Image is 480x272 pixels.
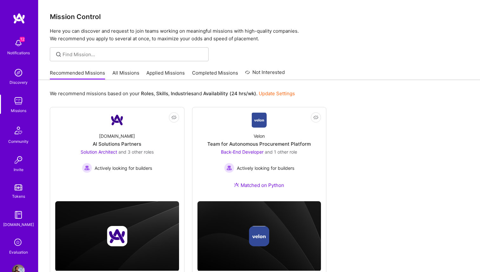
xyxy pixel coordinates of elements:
[197,112,321,196] a: Company LogoVelonTeam for Autonomous Procurement PlatformBack-End Developer and 1 other roleActiv...
[112,70,139,80] a: All Missions
[13,13,25,24] img: logo
[234,182,239,187] img: Ateam Purple Icon
[118,149,154,155] span: and 3 other roles
[50,13,469,21] h3: Mission Control
[237,165,294,171] span: Actively looking for builders
[11,123,26,138] img: Community
[12,193,25,200] div: Tokens
[55,51,62,58] i: icon SearchGrey
[95,165,152,171] span: Actively looking for builders
[50,90,295,97] p: We recommend missions based on your , , and .
[10,79,28,86] div: Discovery
[259,90,295,96] a: Update Settings
[12,209,25,221] img: guide book
[15,184,22,190] img: tokens
[207,141,311,147] div: Team for Autonomous Procurement Platform
[12,37,25,50] img: bell
[245,69,285,80] a: Not Interested
[50,27,469,43] p: Here you can discover and request to join teams working on meaningful missions with high-quality ...
[197,201,321,271] img: cover
[55,112,179,189] a: Company Logo[DOMAIN_NAME]AI Solutions PartnersSolution Architect and 3 other rolesActively lookin...
[192,70,238,80] a: Completed Missions
[50,70,105,80] a: Recommended Missions
[55,201,179,271] img: cover
[254,133,265,139] div: Velon
[265,149,297,155] span: and 1 other role
[99,133,135,139] div: [DOMAIN_NAME]
[12,154,25,166] img: Invite
[12,95,25,107] img: teamwork
[252,112,267,128] img: Company Logo
[203,90,256,96] b: Availability (24 hrs/wk)
[11,107,26,114] div: Missions
[224,163,234,173] img: Actively looking for builders
[313,115,318,120] i: icon EyeClosed
[82,163,92,173] img: Actively looking for builders
[14,166,23,173] div: Invite
[249,226,269,246] img: Company logo
[93,141,141,147] div: AI Solutions Partners
[110,112,125,128] img: Company Logo
[156,90,168,96] b: Skills
[81,149,117,155] span: Solution Architect
[141,90,154,96] b: Roles
[3,221,34,228] div: [DOMAIN_NAME]
[12,66,25,79] img: discovery
[171,90,194,96] b: Industries
[8,138,29,145] div: Community
[9,249,28,255] div: Evaluation
[63,51,204,58] input: Find Mission...
[234,182,284,189] div: Matched on Python
[7,50,30,56] div: Notifications
[20,37,25,42] span: 12
[221,149,263,155] span: Back-End Developer
[146,70,185,80] a: Applied Missions
[171,115,177,120] i: icon EyeClosed
[107,226,127,246] img: Company logo
[12,237,24,249] i: icon SelectionTeam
